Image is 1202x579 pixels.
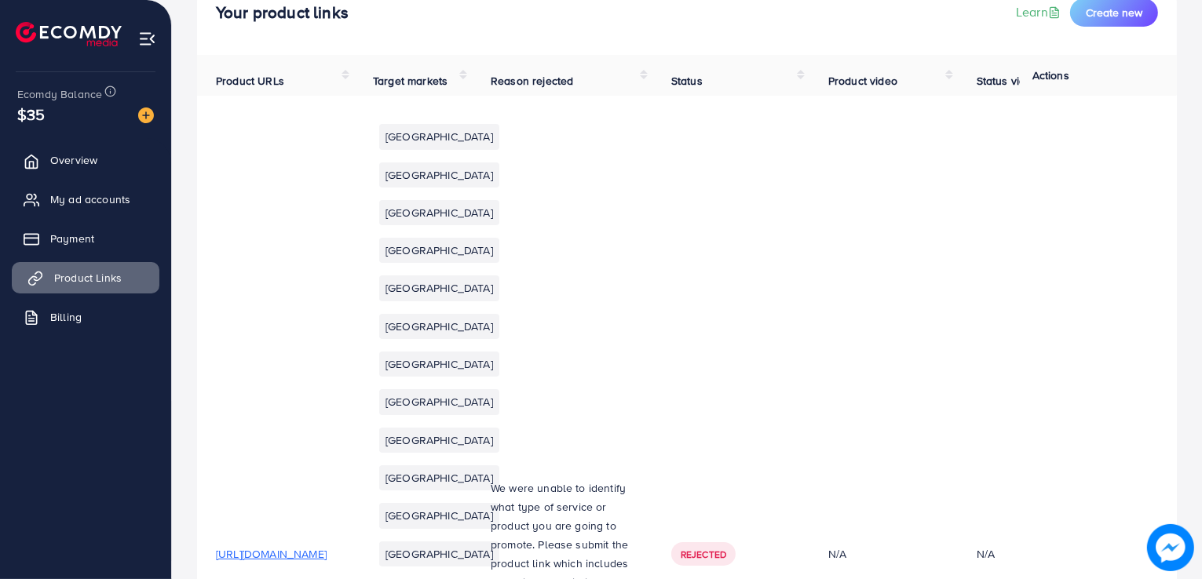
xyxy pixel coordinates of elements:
span: Reason rejected [491,73,573,89]
li: [GEOGRAPHIC_DATA] [379,124,499,149]
h4: Your product links [216,3,349,23]
span: Ecomdy Balance [17,86,102,102]
img: image [1147,524,1194,571]
li: [GEOGRAPHIC_DATA] [379,162,499,188]
a: Overview [12,144,159,176]
li: [GEOGRAPHIC_DATA] [379,351,499,377]
span: Target markets [373,73,448,89]
img: menu [138,30,156,48]
li: [GEOGRAPHIC_DATA] [379,314,499,339]
li: [GEOGRAPHIC_DATA] [379,238,499,263]
div: N/A [977,546,995,562]
span: Payment [50,231,94,246]
span: My ad accounts [50,191,130,207]
li: [GEOGRAPHIC_DATA] [379,503,499,528]
span: Product URLs [216,73,284,89]
span: Product video [828,73,897,89]
img: logo [16,22,122,46]
a: Payment [12,223,159,254]
img: image [138,107,154,123]
a: My ad accounts [12,184,159,215]
span: $35 [17,103,45,126]
a: Learn [1016,3,1064,21]
li: [GEOGRAPHIC_DATA] [379,541,499,566]
span: Actions [1032,67,1069,83]
span: Create new [1086,5,1142,20]
li: [GEOGRAPHIC_DATA] [379,389,499,414]
span: Status [671,73,703,89]
span: Overview [50,152,97,168]
span: Product Links [54,270,122,286]
span: Rejected [681,548,726,561]
li: [GEOGRAPHIC_DATA] [379,428,499,453]
a: Product Links [12,262,159,293]
span: Billing [50,309,82,325]
div: N/A [828,546,939,562]
li: [GEOGRAPHIC_DATA] [379,465,499,490]
li: [GEOGRAPHIC_DATA] [379,275,499,300]
li: [GEOGRAPHIC_DATA] [379,200,499,225]
a: Billing [12,301,159,333]
span: [URL][DOMAIN_NAME] [216,546,327,562]
span: Status video [977,73,1039,89]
